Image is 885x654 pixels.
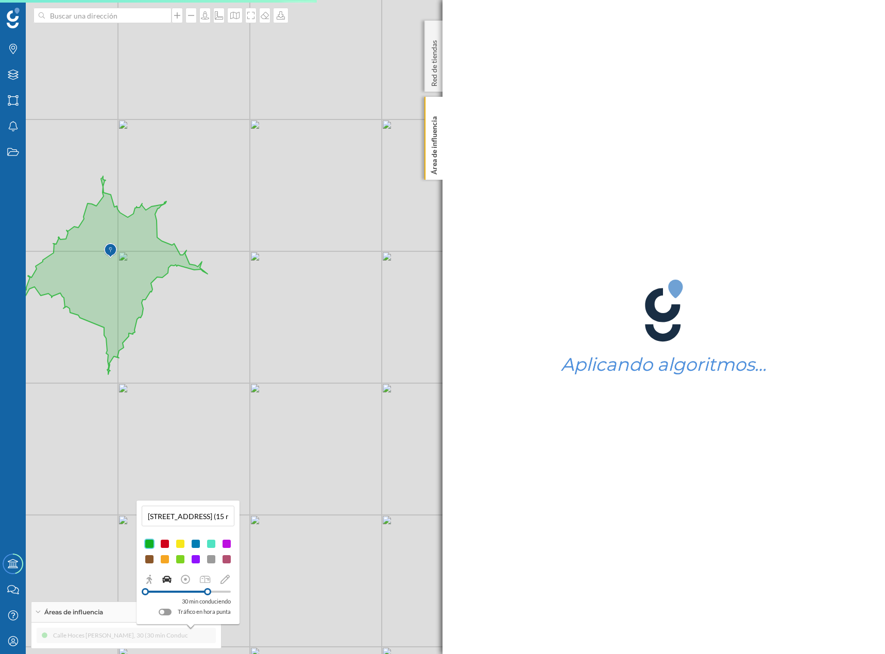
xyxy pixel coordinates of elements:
h1: Aplicando algoritmos… [561,355,767,374]
span: Soporte [21,7,57,16]
span: Áreas de influencia [44,608,103,617]
img: Geoblink Logo [7,8,20,28]
label: Tráfico en hora punta [178,607,231,617]
img: Marker [104,240,117,261]
p: Red de tiendas [429,36,439,87]
p: 30 min conduciendo [182,596,231,607]
p: Área de influencia [429,112,439,175]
